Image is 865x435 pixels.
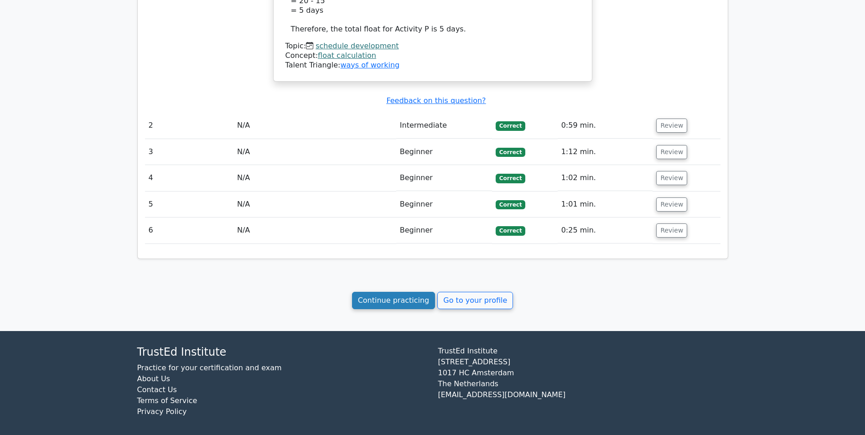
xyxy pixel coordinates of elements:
[656,197,687,212] button: Review
[145,113,233,139] td: 2
[558,139,653,165] td: 1:12 min.
[656,145,687,159] button: Review
[233,113,396,139] td: N/A
[145,217,233,243] td: 6
[433,346,734,425] div: TrustEd Institute [STREET_ADDRESS] 1017 HC Amsterdam The Netherlands [EMAIL_ADDRESS][DOMAIN_NAME]
[396,165,492,191] td: Beginner
[352,292,435,309] a: Continue practicing
[233,139,396,165] td: N/A
[137,385,177,394] a: Contact Us
[233,192,396,217] td: N/A
[285,41,580,51] div: Topic:
[137,346,427,359] h4: TrustEd Institute
[386,96,486,105] a: Feedback on this question?
[145,192,233,217] td: 5
[396,139,492,165] td: Beginner
[496,226,525,235] span: Correct
[558,165,653,191] td: 1:02 min.
[137,363,282,372] a: Practice for your certification and exam
[285,51,580,61] div: Concept:
[233,217,396,243] td: N/A
[656,223,687,238] button: Review
[318,51,376,60] a: float calculation
[496,121,525,130] span: Correct
[558,113,653,139] td: 0:59 min.
[145,139,233,165] td: 3
[437,292,513,309] a: Go to your profile
[340,61,399,69] a: ways of working
[316,41,399,50] a: schedule development
[396,192,492,217] td: Beginner
[137,374,170,383] a: About Us
[558,192,653,217] td: 1:01 min.
[496,200,525,209] span: Correct
[285,41,580,70] div: Talent Triangle:
[396,113,492,139] td: Intermediate
[396,217,492,243] td: Beginner
[496,148,525,157] span: Correct
[496,174,525,183] span: Correct
[656,171,687,185] button: Review
[137,407,187,416] a: Privacy Policy
[137,396,197,405] a: Terms of Service
[233,165,396,191] td: N/A
[656,119,687,133] button: Review
[145,165,233,191] td: 4
[558,217,653,243] td: 0:25 min.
